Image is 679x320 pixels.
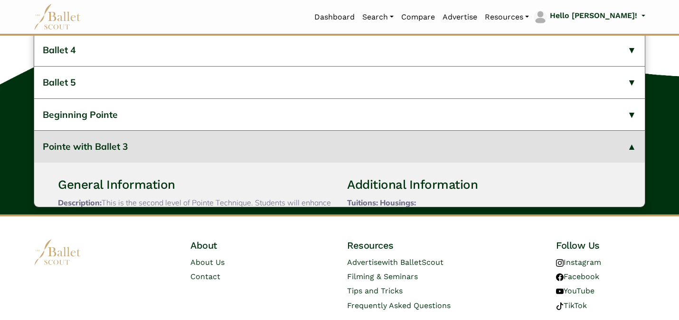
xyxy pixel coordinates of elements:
img: youtube logo [556,288,564,295]
h3: Additional Information [347,177,621,193]
img: instagram logo [556,259,564,267]
p: This is the second level of Pointe Technique. Students will enhance the basics they’ve learned in... [58,197,332,258]
a: Tips and Tricks [347,286,403,295]
a: Advertisewith BalletScout [347,258,443,267]
a: Contact [190,272,220,281]
span: Pointe with Ballet 3 [43,141,128,152]
a: Dashboard [311,7,358,27]
a: YouTube [556,286,594,295]
button: Pointe with Ballet 3 [34,130,645,163]
img: logo [34,239,81,265]
a: Search [358,7,397,27]
img: profile picture [534,10,547,24]
button: Ballet 5 [34,66,645,98]
span: Tuitions: [347,198,378,207]
p: Hello [PERSON_NAME]! [550,10,637,22]
span: Ballet 4 [43,44,76,56]
img: tiktok logo [556,302,564,310]
a: About Us [190,258,225,267]
h3: General Information [58,177,332,193]
button: Beginning Pointe [34,98,645,131]
a: Instagram [556,258,601,267]
span: Description: [58,198,102,207]
a: Filming & Seminars [347,272,418,281]
button: Ballet 4 [34,34,645,66]
span: Ballet 5 [43,77,76,88]
a: Frequently Asked Questions [347,301,451,310]
a: Facebook [556,272,599,281]
span: Beginning Pointe [43,109,118,120]
img: facebook logo [556,273,564,281]
h4: Resources [347,239,489,252]
a: profile picture Hello [PERSON_NAME]! [533,10,645,25]
a: TikTok [556,301,587,310]
h4: Follow Us [556,239,645,252]
span: Housings: [380,198,416,207]
a: Advertise [439,7,481,27]
a: Compare [397,7,439,27]
h4: About [190,239,280,252]
a: Resources [481,7,533,27]
span: with BalletScout [382,258,443,267]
